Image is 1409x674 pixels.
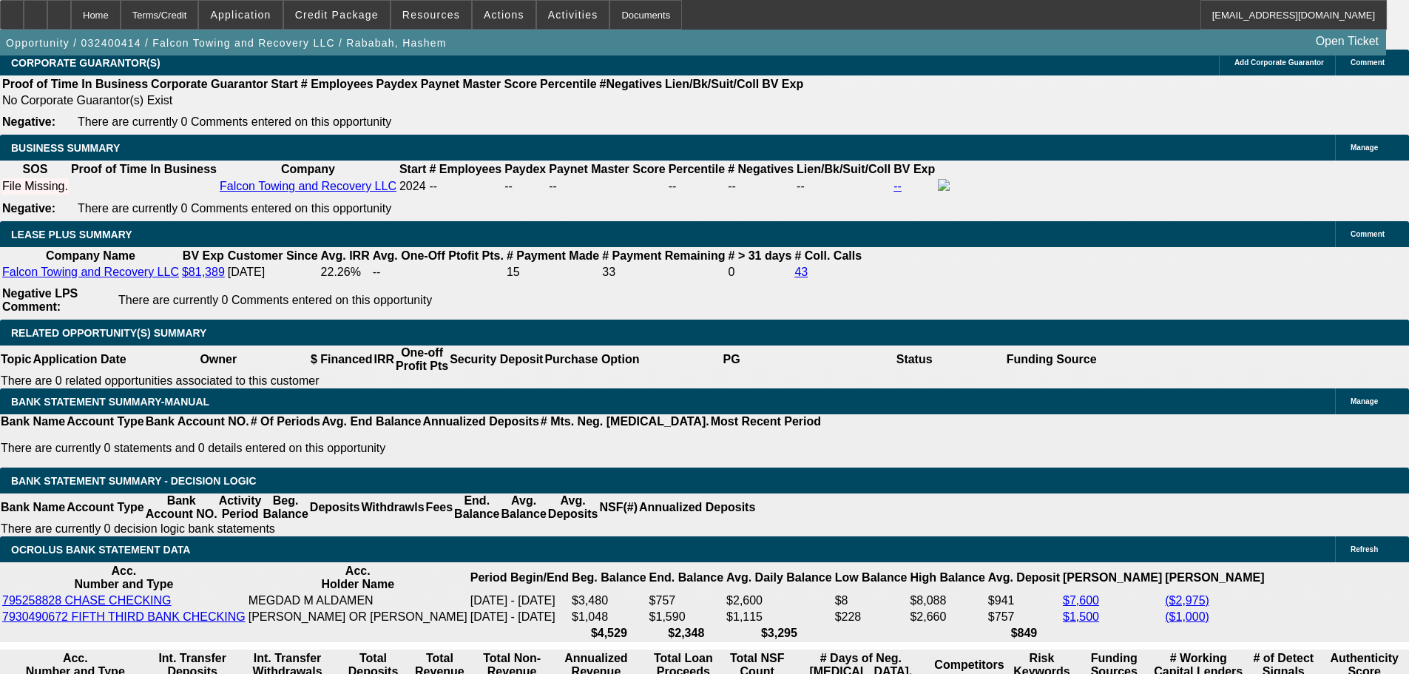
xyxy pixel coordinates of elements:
th: Avg. Balance [500,493,547,522]
b: # Payment Remaining [602,249,725,262]
b: BV Exp [762,78,803,90]
th: $ Financed [310,346,374,374]
a: Falcon Towing and Recovery LLC [2,266,179,278]
th: Bank Account NO. [145,414,250,429]
th: IRR [373,346,395,374]
b: # Employees [429,163,501,175]
span: Credit Package [295,9,379,21]
th: Avg. Daily Balance [726,564,833,592]
td: $3,480 [571,593,646,608]
span: Bank Statement Summary - Decision Logic [11,475,257,487]
b: # Employees [301,78,374,90]
a: Falcon Towing and Recovery LLC [220,180,396,192]
th: Application Date [32,346,126,374]
td: [DATE] [227,265,319,280]
td: 2024 [399,178,427,195]
b: Avg. One-Off Ptofit Pts. [373,249,504,262]
th: $3,295 [726,626,833,641]
td: $2,600 [726,593,833,608]
td: $1,590 [649,610,724,624]
td: $8 [834,593,908,608]
th: Acc. Holder Name [248,564,468,592]
th: Bank Account NO. [145,493,218,522]
th: Owner [127,346,310,374]
td: 0 [728,265,793,280]
th: Deposits [309,493,361,522]
th: Period Begin/End [470,564,570,592]
th: $4,529 [571,626,646,641]
img: facebook-icon.png [938,179,950,191]
td: [DATE] - [DATE] [470,593,570,608]
th: [PERSON_NAME] [1062,564,1163,592]
b: #Negatives [600,78,663,90]
span: There are currently 0 Comments entered on this opportunity [118,294,432,306]
span: Refresh [1351,545,1378,553]
span: Activities [548,9,598,21]
th: End. Balance [649,564,724,592]
b: Negative: [2,202,55,215]
td: -- [504,178,547,195]
th: # Of Periods [250,414,321,429]
b: BV Exp [893,163,935,175]
b: Customer Since [228,249,318,262]
span: CORPORATE GUARANTOR(S) [11,57,161,69]
td: $757 [649,593,724,608]
td: $1,115 [726,610,833,624]
th: Purchase Option [544,346,640,374]
td: No Corporate Guarantor(s) Exist [1,93,810,108]
td: $2,660 [909,610,985,624]
td: -- [796,178,891,195]
b: BV Exp [183,249,224,262]
th: Avg. Deposits [547,493,599,522]
span: RELATED OPPORTUNITY(S) SUMMARY [11,327,206,339]
a: $81,389 [182,266,225,278]
td: [PERSON_NAME] OR [PERSON_NAME] [248,610,468,624]
b: Lien/Bk/Suit/Coll [797,163,891,175]
th: # Mts. Neg. [MEDICAL_DATA]. [540,414,710,429]
a: ($1,000) [1165,610,1209,623]
th: One-off Profit Pts [395,346,449,374]
td: 22.26% [320,265,371,280]
th: Annualized Deposits [422,414,539,429]
th: Funding Source [1006,346,1098,374]
p: There are currently 0 statements and 0 details entered on this opportunity [1,442,821,455]
th: Withdrawls [360,493,425,522]
th: $2,348 [649,626,724,641]
th: Annualized Deposits [638,493,756,522]
th: $849 [987,626,1061,641]
span: BUSINESS SUMMARY [11,142,120,154]
a: 795258828 CHASE CHECKING [2,594,172,607]
td: -- [372,265,504,280]
td: [DATE] - [DATE] [470,610,570,624]
th: Activity Period [218,493,263,522]
th: SOS [1,162,69,177]
th: Fees [425,493,453,522]
div: -- [728,180,794,193]
b: # Coll. Calls [794,249,862,262]
button: Activities [537,1,609,29]
span: OCROLUS BANK STATEMENT DATA [11,544,190,556]
span: There are currently 0 Comments entered on this opportunity [78,115,391,128]
td: $941 [987,593,1061,608]
td: $228 [834,610,908,624]
b: Paynet Master Score [549,163,665,175]
b: Paydex [376,78,418,90]
th: Acc. Number and Type [1,564,246,592]
b: Company [281,163,335,175]
b: Company Name [46,249,135,262]
th: Proof of Time In Business [1,77,149,92]
a: -- [893,180,902,192]
span: Manage [1351,144,1378,152]
div: -- [549,180,665,193]
th: Account Type [66,493,145,522]
th: NSF(#) [598,493,638,522]
span: There are currently 0 Comments entered on this opportunity [78,202,391,215]
a: ($2,975) [1165,594,1209,607]
th: Beg. Balance [262,493,308,522]
td: MEGDAD M ALDAMEN [248,593,468,608]
th: Avg. Deposit [987,564,1061,592]
a: $1,500 [1063,610,1099,623]
b: # > 31 days [729,249,792,262]
a: Open Ticket [1310,29,1385,54]
th: Status [823,346,1006,374]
